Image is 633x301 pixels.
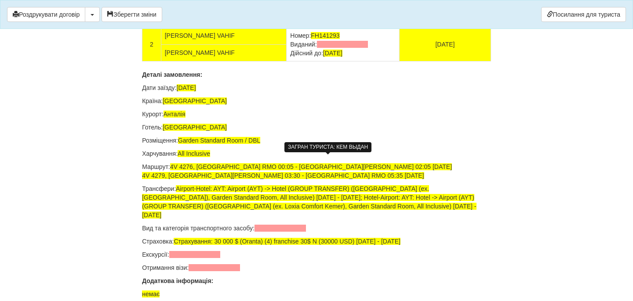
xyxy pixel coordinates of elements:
a: Посилання для туриста [541,7,626,22]
span: [GEOGRAPHIC_DATA] [163,97,227,104]
b: Додаткова інформація: [142,277,213,284]
span: All Inclusive [178,150,210,157]
button: Роздрукувати договір [7,7,85,22]
p: Трансфери: [142,184,491,219]
span: [GEOGRAPHIC_DATA] [163,124,227,131]
span: 4V 4276, [GEOGRAPHIC_DATA] RMO 00:05 - [GEOGRAPHIC_DATA][PERSON_NAME] 02:05 [DATE] 4V 4279, [GEOG... [142,163,452,179]
span: Garden Standard Room / DBL [178,137,261,144]
span: Airport-Hotel: AYT: Airport (AYT) -> Hotel (GROUP TRANSFER) ([GEOGRAPHIC_DATA] (ex. [GEOGRAPHIC_D... [142,185,476,219]
p: Вид та категорія транспортного засобу: [142,224,491,233]
button: Зберегти зміни [102,7,162,22]
b: Деталі замовлення: [142,71,202,78]
td: [PERSON_NAME] VAHIF [161,44,287,61]
p: Курорт: [142,110,491,118]
td: 2 [142,27,161,61]
div: ЗАГРАН ТУРИСТА: КЕМ ВЫДАН [284,142,371,152]
span: Анталія [164,111,186,118]
td: [PERSON_NAME] VAHIF [161,27,287,44]
span: [DATE] [323,50,342,57]
p: Отримання візи: [142,263,491,272]
p: Екскурсії: [142,250,491,259]
p: Страховка: [142,237,491,246]
p: Дати заїзду: [142,83,491,92]
p: Країна: [142,97,491,105]
td: Номер: Виданий: Дійсний до: [287,27,400,61]
p: Готель: [142,123,491,132]
span: [DATE] [177,84,196,91]
p: Маршрут: [142,162,491,180]
span: Страхування: 30 000 $ (Oranta) (4) franchise 30$ N (30000 USD) [DATE] - [DATE] [174,238,400,245]
p: Харчування: [142,149,491,158]
span: немає [142,290,160,297]
p: Розміщення: [142,136,491,145]
td: [DATE] [400,27,491,61]
span: FH141293 [311,32,339,39]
